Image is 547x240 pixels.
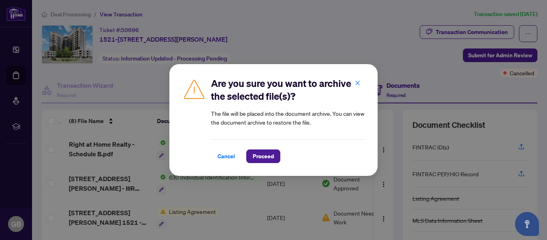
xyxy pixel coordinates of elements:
span: close [355,80,360,86]
button: Cancel [211,149,241,163]
img: Caution Icon [182,77,206,101]
article: The file will be placed into the document archive. You can view the document archive to restore t... [211,109,365,127]
button: Proceed [246,149,280,163]
h2: Are you sure you want to archive the selected file(s)? [211,77,365,103]
span: Cancel [217,150,235,163]
span: Proceed [253,150,274,163]
button: Open asap [515,212,539,236]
